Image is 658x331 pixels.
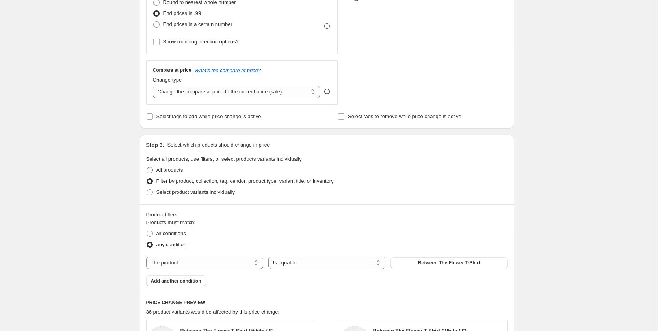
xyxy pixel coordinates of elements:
[153,67,191,73] h3: Compare at price
[163,21,232,27] span: End prices in a certain number
[146,156,302,162] span: Select all products, use filters, or select products variants individually
[146,219,196,225] span: Products must match:
[146,309,280,315] span: 36 product variants would be affected by this price change:
[390,257,507,268] button: Between The Flower T-Shirt
[146,275,206,286] button: Add another condition
[323,87,331,95] div: help
[146,141,164,149] h2: Step 3.
[163,39,239,45] span: Show rounding direction options?
[195,67,261,73] button: What's the compare at price?
[167,141,270,149] p: Select which products should change in price
[348,113,461,119] span: Select tags to remove while price change is active
[156,178,334,184] span: Filter by product, collection, tag, vendor, product type, variant title, or inventory
[156,167,183,173] span: All products
[146,211,508,219] div: Product filters
[156,231,186,236] span: all conditions
[156,189,235,195] span: Select product variants individually
[156,242,187,247] span: any condition
[163,10,201,16] span: End prices in .99
[153,77,182,83] span: Change type
[151,278,201,284] span: Add another condition
[146,299,508,306] h6: PRICE CHANGE PREVIEW
[418,260,480,266] span: Between The Flower T-Shirt
[156,113,261,119] span: Select tags to add while price change is active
